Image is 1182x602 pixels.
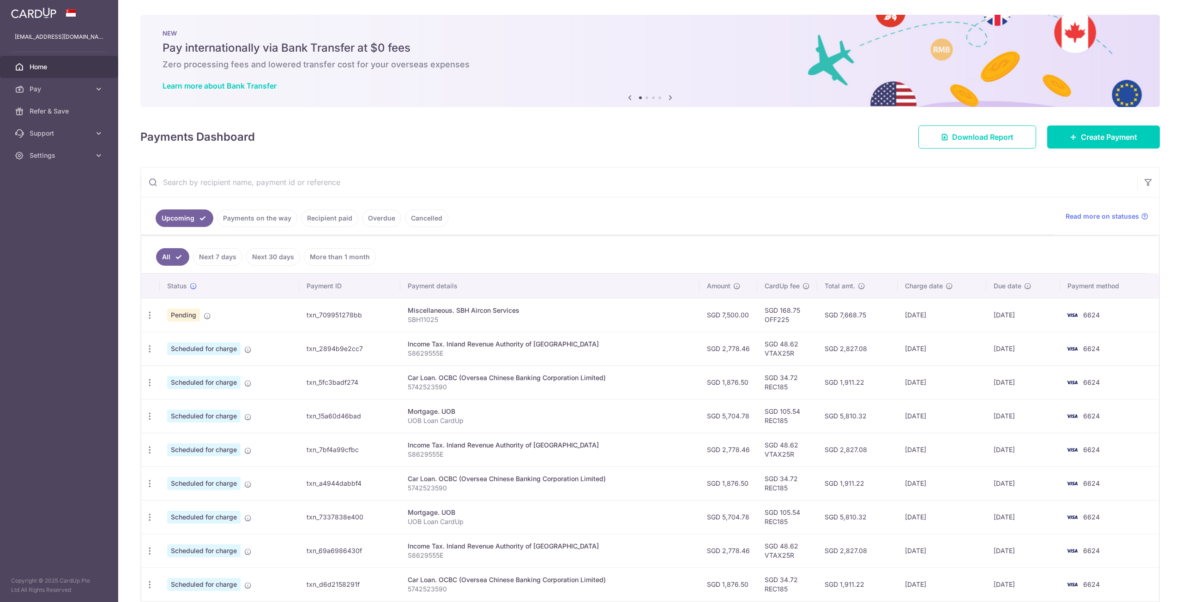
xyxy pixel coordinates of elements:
td: SGD 7,668.75 [817,298,898,332]
img: Bank Card [1063,377,1081,388]
a: Overdue [362,209,401,227]
a: Create Payment [1047,125,1160,149]
span: Scheduled for charge [167,477,241,490]
p: UOB Loan CardUp [408,517,693,526]
img: Bank Card [1063,444,1081,455]
a: Cancelled [405,209,448,227]
span: Pay [30,84,90,94]
img: Bank Card [1063,310,1081,321]
img: Bank transfer banner [140,15,1160,107]
td: SGD 48.62 VTAX25R [757,332,817,365]
div: Car Loan. OCBC (Oversea Chinese Banking Corporation Limited) [408,373,693,382]
td: txn_7337838e400 [299,500,400,534]
span: 6624 [1083,479,1100,487]
td: [DATE] [986,332,1060,365]
span: Settings [30,151,90,160]
span: Read more on statuses [1066,212,1139,221]
td: SGD 105.54 REC185 [757,500,817,534]
p: 5742523590 [408,483,693,493]
td: SGD 34.72 REC185 [757,567,817,601]
a: Download Report [918,125,1036,149]
a: Next 7 days [193,248,242,266]
img: Bank Card [1063,545,1081,556]
td: SGD 2,778.46 [700,534,757,567]
a: Payments on the way [217,209,297,227]
td: SGD 5,810.32 [817,500,898,534]
td: [DATE] [986,466,1060,500]
td: txn_5fc3badf274 [299,365,400,399]
td: [DATE] [898,365,986,399]
td: [DATE] [986,567,1060,601]
div: Mortgage. UOB [408,508,693,517]
td: SGD 1,876.50 [700,567,757,601]
span: Download Report [952,131,1013,143]
td: SGD 2,827.08 [817,433,898,466]
div: Income Tax. Inland Revenue Authority of [GEOGRAPHIC_DATA] [408,441,693,450]
td: SGD 2,778.46 [700,433,757,466]
span: 6624 [1083,446,1100,453]
td: [DATE] [898,567,986,601]
td: [DATE] [898,500,986,534]
span: Create Payment [1081,131,1137,143]
span: Refer & Save [30,107,90,116]
span: 6624 [1083,378,1100,386]
td: SGD 1,876.50 [700,365,757,399]
td: SGD 168.75 OFF225 [757,298,817,332]
p: UOB Loan CardUp [408,416,693,425]
img: Bank Card [1063,411,1081,422]
p: S8629555E [408,450,693,459]
td: SGD 5,704.78 [700,399,757,433]
span: Due date [994,281,1021,291]
td: txn_7bf4a99cfbc [299,433,400,466]
img: Bank Card [1063,478,1081,489]
span: Scheduled for charge [167,511,241,524]
td: [DATE] [898,534,986,567]
span: 6624 [1083,580,1100,588]
td: [DATE] [898,298,986,332]
div: Income Tax. Inland Revenue Authority of [GEOGRAPHIC_DATA] [408,542,693,551]
th: Payment details [400,274,700,298]
span: 6624 [1083,412,1100,420]
p: SBH11025 [408,315,693,324]
span: Scheduled for charge [167,410,241,423]
p: [EMAIL_ADDRESS][DOMAIN_NAME] [15,32,103,42]
img: Bank Card [1063,512,1081,523]
h6: Zero processing fees and lowered transfer cost for your overseas expenses [163,59,1138,70]
td: SGD 2,778.46 [700,332,757,365]
td: SGD 34.72 REC185 [757,365,817,399]
td: [DATE] [898,399,986,433]
span: Charge date [905,281,943,291]
img: Bank Card [1063,579,1081,590]
td: SGD 5,810.32 [817,399,898,433]
span: Amount [707,281,730,291]
td: [DATE] [898,433,986,466]
td: [DATE] [986,365,1060,399]
span: Scheduled for charge [167,443,241,456]
span: Support [30,129,90,138]
span: Pending [167,309,200,322]
td: [DATE] [986,298,1060,332]
td: SGD 2,827.08 [817,332,898,365]
a: Upcoming [156,209,213,227]
td: SGD 1,911.22 [817,466,898,500]
span: 6624 [1083,311,1100,319]
span: Scheduled for charge [167,544,241,557]
a: More than 1 month [304,248,376,266]
a: Recipient paid [301,209,358,227]
p: NEW [163,30,1138,37]
div: Car Loan. OCBC (Oversea Chinese Banking Corporation Limited) [408,474,693,483]
th: Payment method [1060,274,1159,298]
td: SGD 1,911.22 [817,567,898,601]
span: CardUp fee [765,281,800,291]
a: Learn more about Bank Transfer [163,81,277,90]
td: SGD 2,827.08 [817,534,898,567]
input: Search by recipient name, payment id or reference [141,167,1137,197]
span: Scheduled for charge [167,578,241,591]
td: txn_a4944dabbf4 [299,466,400,500]
td: [DATE] [986,500,1060,534]
td: SGD 48.62 VTAX25R [757,433,817,466]
img: CardUp [11,7,56,18]
td: SGD 1,911.22 [817,365,898,399]
p: 5742523590 [408,382,693,392]
td: txn_2894b9e2cc7 [299,332,400,365]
